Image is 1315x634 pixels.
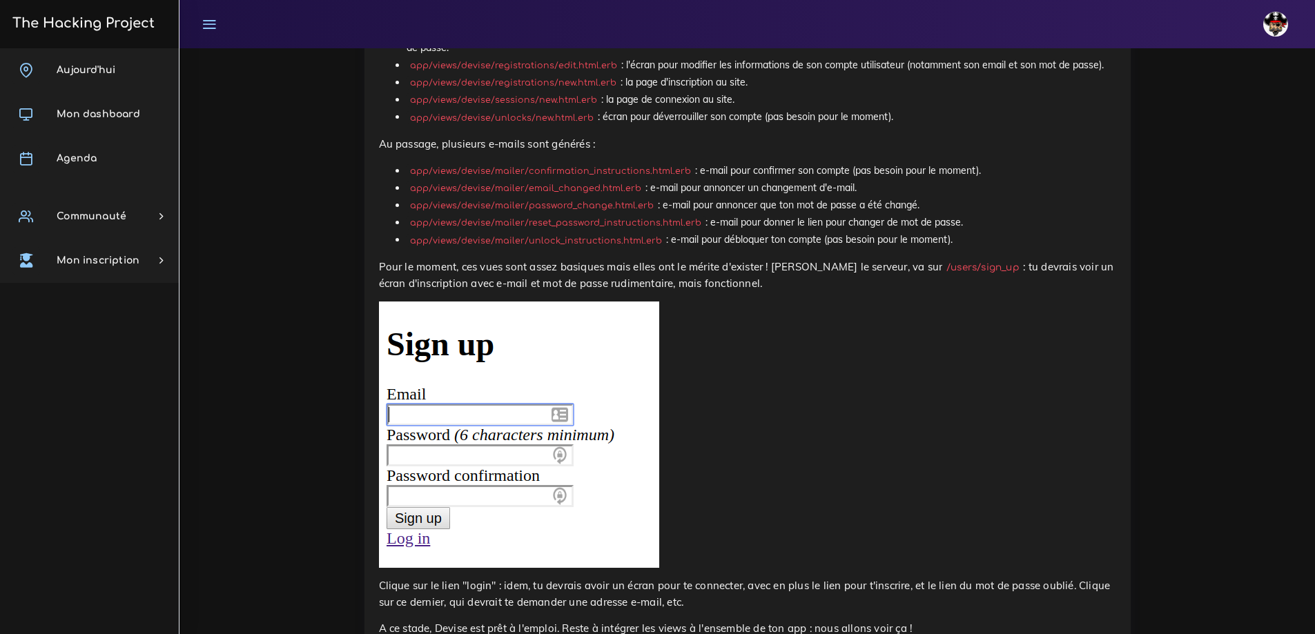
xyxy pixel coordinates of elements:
code: app/views/devise/unlocks/new.html.erb [407,111,598,125]
span: Mon dashboard [57,109,140,119]
span: Agenda [57,153,97,164]
code: app/views/devise/registrations/edit.html.erb [407,59,621,72]
code: app/views/devise/registrations/new.html.erb [407,76,621,90]
img: RJS4vNO.png [379,301,659,568]
p: Clique sur le lien "login" : idem, tu devrais avoir un écran pour te connecter, avec en plus le l... [379,577,1116,611]
li: : e-mail pour débloquer ton compte (pas besoin pour le moment). [407,231,1116,248]
li: : l'écran pour modifier les informations de son compte utilisateur (notamment son email et son mo... [407,57,1116,74]
code: app/views/devise/mailer/confirmation_instructions.html.erb [407,164,695,178]
li: : e-mail pour annoncer un changement d'e-mail. [407,179,1116,197]
span: Communauté [57,211,126,221]
li: : écran pour déverrouiller son compte (pas besoin pour le moment). [407,108,1116,126]
p: Pour le moment, ces vues sont assez basiques mais elles ont le mérite d'exister ! [PERSON_NAME] l... [379,259,1116,292]
li: : la page de connexion au site. [407,91,1116,108]
code: /users/sign_up [942,260,1023,275]
code: app/views/devise/sessions/new.html.erb [407,93,601,107]
li: : e-mail pour annoncer que ton mot de passe a été changé. [407,197,1116,214]
h3: The Hacking Project [8,16,155,31]
li: : la page d'inscription au site. [407,74,1116,91]
span: Aujourd'hui [57,65,115,75]
li: : e-mail pour confirmer son compte (pas besoin pour le moment). [407,162,1116,179]
p: Au passage, plusieurs e-mails sont générés : [379,136,1116,152]
code: app/views/devise/mailer/reset_password_instructions.html.erb [407,216,705,230]
span: Mon inscription [57,255,139,266]
li: : e-mail pour donner le lien pour changer de mot de passe. [407,214,1116,231]
img: avatar [1263,12,1288,37]
code: app/views/devise/mailer/email_changed.html.erb [407,181,645,195]
code: app/views/devise/mailer/unlock_instructions.html.erb [407,234,666,248]
code: app/views/devise/mailer/password_change.html.erb [407,199,658,212]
